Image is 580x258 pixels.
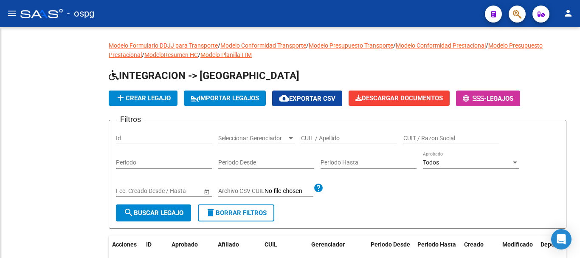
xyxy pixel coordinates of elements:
span: INTEGRACION -> [GEOGRAPHIC_DATA] [109,70,299,82]
span: Acciones [112,241,137,248]
span: Buscar Legajo [124,209,183,217]
input: Archivo CSV CUIL [265,187,313,195]
mat-icon: cloud_download [279,93,289,103]
span: Exportar CSV [279,95,335,102]
input: Fecha inicio [116,187,147,195]
span: - ospg [67,4,94,23]
span: - [463,95,487,102]
button: -Legajos [456,91,520,106]
span: Periodo Desde [371,241,410,248]
span: Descargar Documentos [355,94,443,102]
mat-icon: help [313,183,324,193]
button: Buscar Legajo [116,204,191,221]
a: ModeloResumen HC [144,51,198,58]
mat-icon: add [115,93,126,103]
button: Exportar CSV [272,91,342,106]
span: Dependencia [541,241,576,248]
mat-icon: search [124,207,134,218]
span: Gerenciador [311,241,345,248]
a: Modelo Conformidad Transporte [220,42,306,49]
button: IMPORTAR LEGAJOS [184,91,266,106]
button: Descargar Documentos [349,91,450,106]
span: Legajos [487,95,513,102]
a: Modelo Formulario DDJJ para Transporte [109,42,218,49]
span: Periodo Hasta [417,241,456,248]
a: Modelo Presupuesto Transporte [309,42,393,49]
a: Modelo Planilla FIM [200,51,252,58]
h3: Filtros [116,113,145,125]
button: Crear Legajo [109,91,177,106]
span: Aprobado [172,241,198,248]
button: Open calendar [202,187,211,196]
span: Seleccionar Gerenciador [218,135,287,142]
a: Modelo Conformidad Prestacional [396,42,486,49]
mat-icon: menu [7,8,17,18]
mat-icon: delete [206,207,216,218]
span: ID [146,241,152,248]
span: Borrar Filtros [206,209,267,217]
span: Creado [464,241,484,248]
span: Archivo CSV CUIL [218,187,265,194]
span: Crear Legajo [115,94,171,102]
span: CUIL [265,241,277,248]
span: Modificado [502,241,533,248]
button: Borrar Filtros [198,204,274,221]
input: Fecha fin [154,187,196,195]
span: IMPORTAR LEGAJOS [191,94,259,102]
span: Todos [423,159,439,166]
span: Afiliado [218,241,239,248]
div: Open Intercom Messenger [551,229,572,249]
mat-icon: person [563,8,573,18]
